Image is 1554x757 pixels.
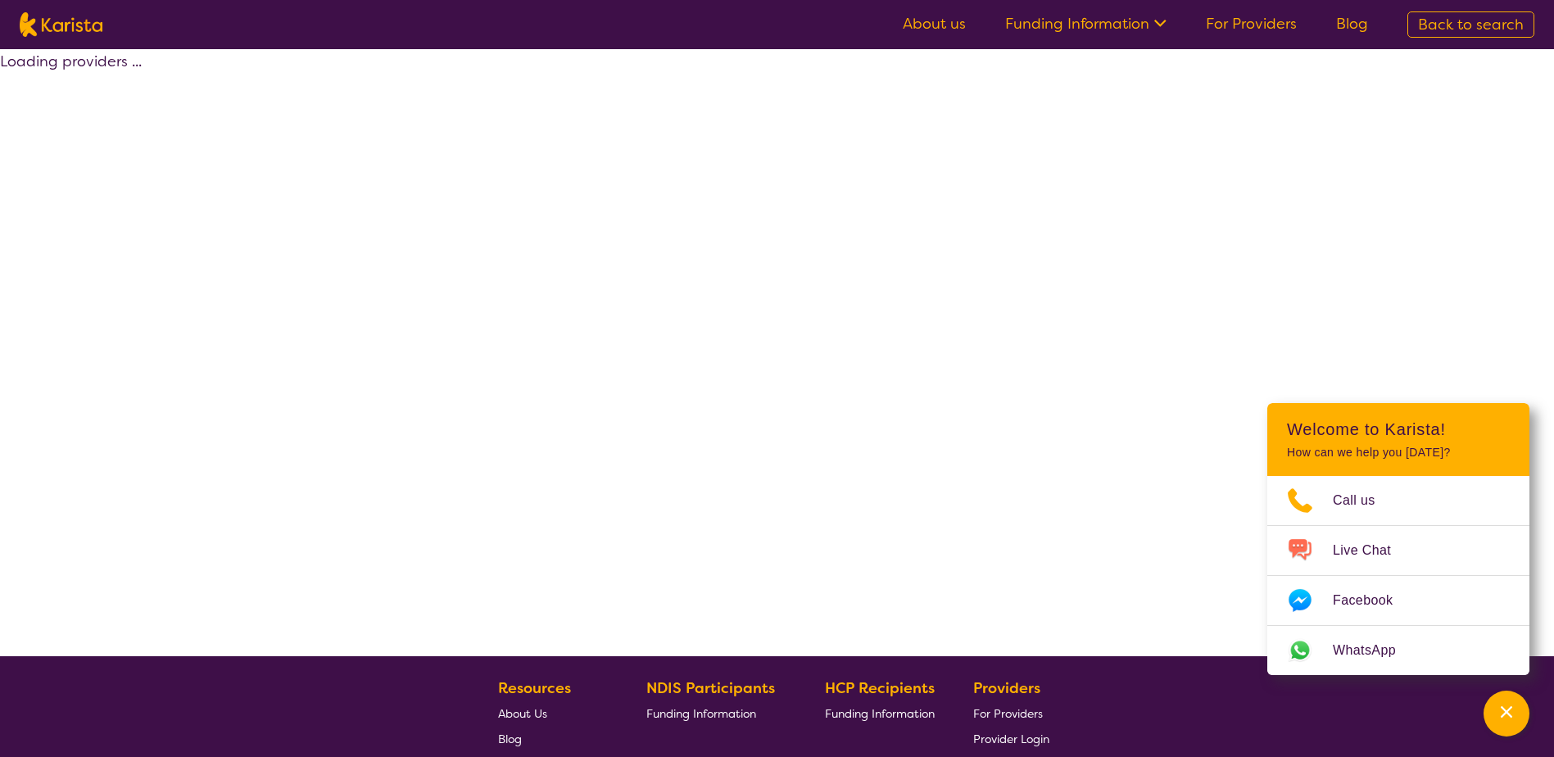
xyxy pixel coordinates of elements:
a: Provider Login [973,726,1049,751]
a: Funding Information [646,700,787,726]
span: For Providers [973,706,1043,721]
span: Funding Information [825,706,935,721]
img: Karista logo [20,12,102,37]
ul: Choose channel [1267,476,1529,675]
span: About Us [498,706,547,721]
span: Provider Login [973,732,1049,746]
a: Back to search [1407,11,1534,38]
a: Blog [1336,14,1368,34]
a: About us [903,14,966,34]
b: HCP Recipients [825,678,935,698]
a: Funding Information [1005,14,1167,34]
span: Facebook [1333,588,1412,613]
div: Channel Menu [1267,403,1529,675]
span: Blog [498,732,522,746]
span: Live Chat [1333,538,1411,563]
a: For Providers [973,700,1049,726]
b: Providers [973,678,1040,698]
span: Funding Information [646,706,756,721]
a: Funding Information [825,700,935,726]
h2: Welcome to Karista! [1287,419,1510,439]
a: About Us [498,700,608,726]
span: Call us [1333,488,1395,513]
button: Channel Menu [1484,691,1529,737]
span: WhatsApp [1333,638,1416,663]
a: Web link opens in a new tab. [1267,626,1529,675]
b: Resources [498,678,571,698]
a: Blog [498,726,608,751]
span: Back to search [1418,15,1524,34]
p: How can we help you [DATE]? [1287,446,1510,460]
a: For Providers [1206,14,1297,34]
b: NDIS Participants [646,678,775,698]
